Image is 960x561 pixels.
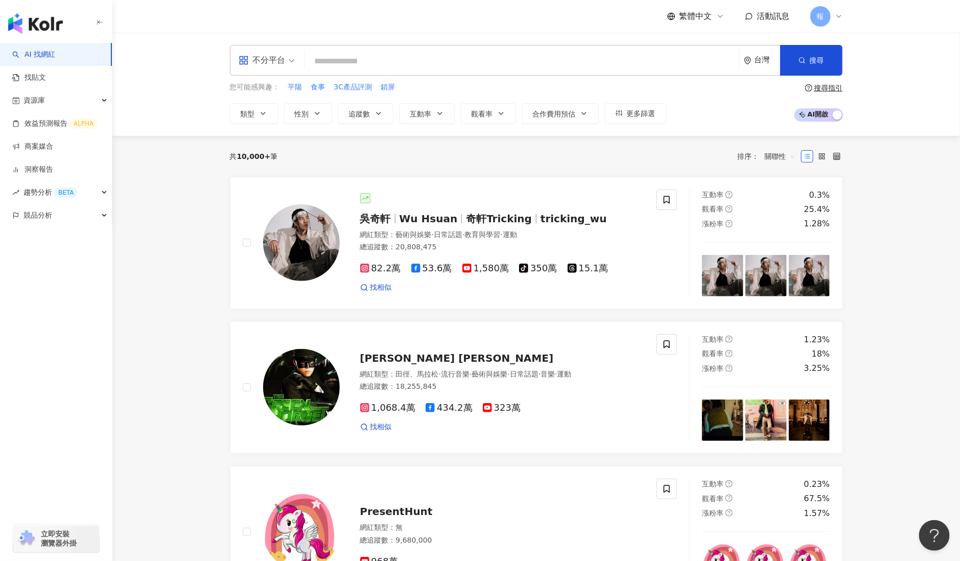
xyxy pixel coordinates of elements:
[804,204,830,215] div: 25.4%
[472,110,493,118] span: 觀看率
[24,181,78,204] span: 趨勢分析
[400,213,458,225] span: Wu Hsuan
[470,370,472,378] span: ·
[411,263,452,274] span: 53.6萬
[738,148,801,165] div: 排序：
[919,520,950,551] iframe: Help Scout Beacon - Open
[810,56,824,64] span: 搜尋
[702,255,743,296] img: post-image
[263,204,340,281] img: KOL Avatar
[605,103,666,124] button: 更多篩選
[725,350,733,357] span: question-circle
[462,230,464,239] span: ·
[370,422,392,432] span: 找相似
[16,530,36,547] img: chrome extension
[284,103,332,124] button: 性別
[400,103,455,124] button: 互動率
[503,230,517,239] span: 運動
[702,205,723,213] span: 觀看率
[702,335,723,343] span: 互動率
[804,493,830,504] div: 67.5%
[12,50,55,60] a: searchAI 找網紅
[680,11,712,22] span: 繁體中文
[263,349,340,426] img: KOL Avatar
[396,230,432,239] span: 藝術與娛樂
[757,11,790,21] span: 活動訊息
[702,191,723,199] span: 互動率
[12,73,46,83] a: 找貼文
[541,213,607,225] span: tricking_wu
[461,103,516,124] button: 觀看率
[462,263,509,274] span: 1,580萬
[702,495,723,503] span: 觀看率
[725,365,733,372] span: question-circle
[557,370,572,378] span: 運動
[381,82,395,92] span: 鎖屏
[507,370,509,378] span: ·
[239,55,249,65] span: appstore
[230,321,843,454] a: KOL Avatar[PERSON_NAME] [PERSON_NAME]網紅類型：田徑、馬拉松·流行音樂·藝術與娛樂·日常話題·音樂·運動總追蹤數：18,255,8451,068.4萬434....
[439,370,441,378] span: ·
[230,103,278,124] button: 類型
[12,189,19,196] span: rise
[370,283,392,293] span: 找相似
[466,213,532,225] span: 奇軒Tricking
[765,148,795,165] span: 關聯性
[755,56,780,64] div: 台灣
[334,82,373,93] button: 3C產品評測
[627,109,655,118] span: 更多篩選
[239,52,286,68] div: 不分平台
[725,480,733,487] span: question-circle
[702,509,723,517] span: 漲粉率
[311,82,326,93] button: 食事
[230,177,843,309] a: KOL Avatar吳奇軒Wu Hsuan奇軒Trickingtricking_wu網紅類型：藝術與娛樂·日常話題·教育與學習·運動總追蹤數：20,808,47582.2萬53.6萬1,580萬...
[789,400,830,441] img: post-image
[804,508,830,519] div: 1.57%
[533,110,576,118] span: 合作費用預估
[464,230,500,239] span: 教育與學習
[702,349,723,358] span: 觀看率
[360,535,645,546] div: 總追蹤數 ： 9,680,000
[360,283,392,293] a: 找相似
[725,509,733,517] span: question-circle
[360,213,391,225] span: 吳奇軒
[725,495,733,502] span: question-circle
[814,84,843,92] div: 搜尋指引
[817,11,824,22] span: 報
[804,334,830,345] div: 1.23%
[725,220,733,227] span: question-circle
[288,82,303,93] button: 平陽
[360,422,392,432] a: 找相似
[500,230,502,239] span: ·
[360,352,554,364] span: [PERSON_NAME] [PERSON_NAME]
[54,188,78,198] div: BETA
[522,103,599,124] button: 合作費用預估
[538,370,541,378] span: ·
[804,218,830,229] div: 1.28%
[360,505,433,518] span: PresentHunt
[13,525,99,552] a: chrome extension立即安裝 瀏覽器外掛
[410,110,432,118] span: 互動率
[8,13,63,34] img: logo
[780,45,842,76] button: 搜尋
[360,263,401,274] span: 82.2萬
[434,230,462,239] span: 日常話題
[702,364,723,372] span: 漲粉率
[241,110,255,118] span: 類型
[426,403,473,413] span: 434.2萬
[519,263,557,274] span: 350萬
[805,84,812,91] span: question-circle
[744,57,752,64] span: environment
[396,370,439,378] span: 田徑、馬拉松
[349,110,370,118] span: 追蹤數
[745,400,787,441] img: post-image
[24,204,52,227] span: 競品分析
[725,205,733,213] span: question-circle
[804,363,830,374] div: 3.25%
[702,220,723,228] span: 漲粉率
[745,255,787,296] img: post-image
[360,230,645,240] div: 網紅類型 ：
